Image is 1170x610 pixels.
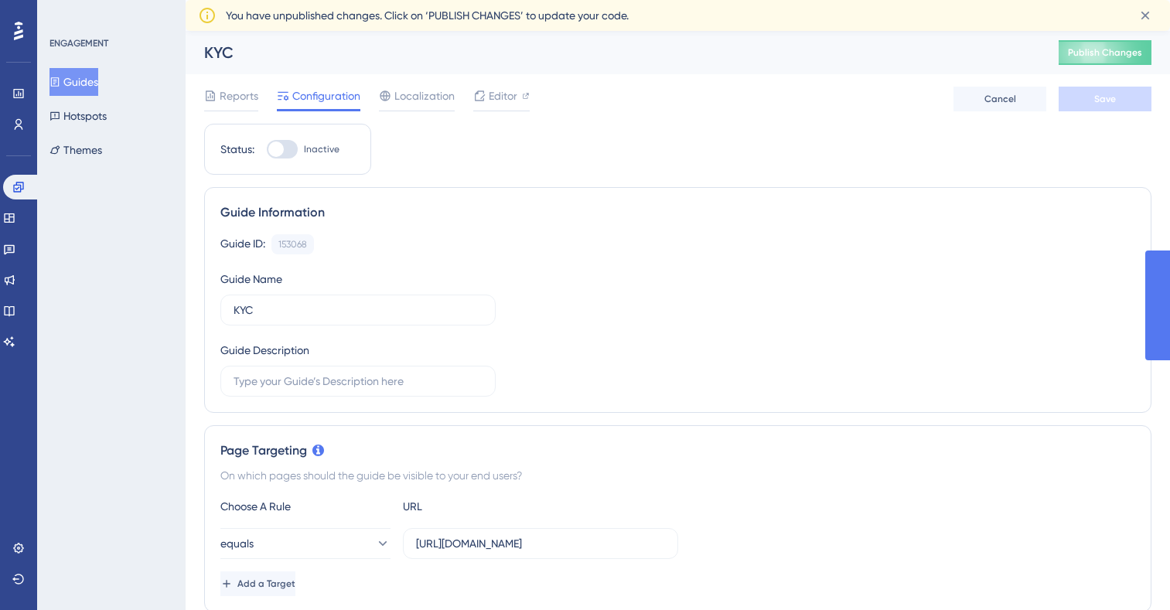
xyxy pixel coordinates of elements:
[220,528,391,559] button: equals
[204,42,1020,63] div: KYC
[237,578,295,590] span: Add a Target
[292,87,360,105] span: Configuration
[984,93,1016,105] span: Cancel
[220,571,295,596] button: Add a Target
[416,535,665,552] input: yourwebsite.com/path
[220,341,309,360] div: Guide Description
[49,102,107,130] button: Hotspots
[49,68,98,96] button: Guides
[1059,40,1151,65] button: Publish Changes
[220,441,1135,460] div: Page Targeting
[1059,87,1151,111] button: Save
[220,466,1135,485] div: On which pages should the guide be visible to your end users?
[234,302,483,319] input: Type your Guide’s Name here
[1094,93,1116,105] span: Save
[234,373,483,390] input: Type your Guide’s Description here
[403,497,573,516] div: URL
[489,87,517,105] span: Editor
[220,270,282,288] div: Guide Name
[220,87,258,105] span: Reports
[220,497,391,516] div: Choose A Rule
[278,238,307,250] div: 153068
[49,37,108,49] div: ENGAGEMENT
[1105,549,1151,595] iframe: UserGuiding AI Assistant Launcher
[220,234,265,254] div: Guide ID:
[226,6,629,25] span: You have unpublished changes. Click on ‘PUBLISH CHANGES’ to update your code.
[49,136,102,164] button: Themes
[394,87,455,105] span: Localization
[220,534,254,553] span: equals
[1068,46,1142,59] span: Publish Changes
[953,87,1046,111] button: Cancel
[304,143,339,155] span: Inactive
[220,203,1135,222] div: Guide Information
[220,140,254,158] div: Status:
